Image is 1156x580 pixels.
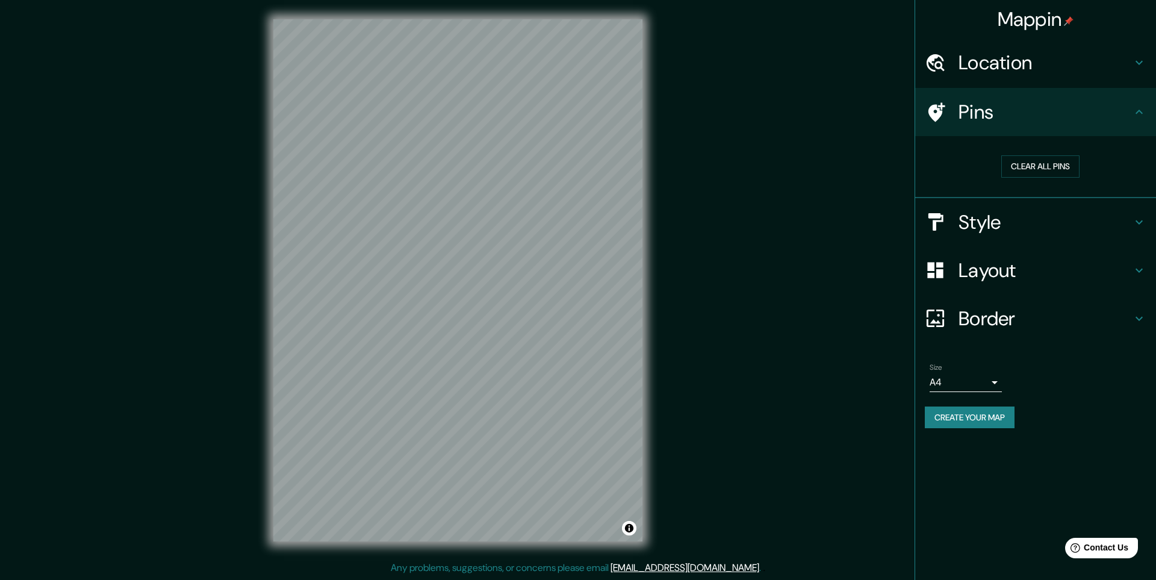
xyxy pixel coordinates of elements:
iframe: Help widget launcher [1049,533,1143,567]
div: . [763,561,765,575]
div: Pins [915,88,1156,136]
h4: Location [959,51,1132,75]
div: Style [915,198,1156,246]
div: Layout [915,246,1156,295]
h4: Border [959,307,1132,331]
p: Any problems, suggestions, or concerns please email . [391,561,761,575]
button: Clear all pins [1001,155,1080,178]
img: pin-icon.png [1064,16,1074,26]
h4: Style [959,210,1132,234]
label: Size [930,362,942,372]
button: Create your map [925,407,1015,429]
a: [EMAIL_ADDRESS][DOMAIN_NAME] [611,561,759,574]
h4: Mappin [998,7,1074,31]
canvas: Map [273,19,642,541]
h4: Layout [959,258,1132,282]
div: Border [915,295,1156,343]
div: Location [915,39,1156,87]
button: Toggle attribution [622,521,636,535]
div: . [761,561,763,575]
h4: Pins [959,100,1132,124]
div: A4 [930,373,1002,392]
